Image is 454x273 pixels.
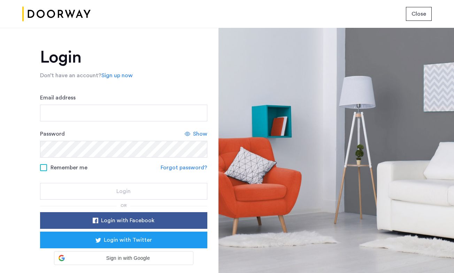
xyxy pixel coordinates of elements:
span: Close [411,10,426,18]
a: Sign up now [101,71,133,80]
h1: Login [40,49,207,66]
span: Remember me [51,163,87,172]
span: Don’t have an account? [40,73,101,78]
div: Sign in with Google [54,251,193,265]
span: Sign in with Google [68,255,189,262]
span: Login with Twitter [104,236,152,244]
button: button [40,232,207,248]
span: Login with Facebook [101,216,154,225]
button: button [40,212,207,229]
button: button [406,7,432,21]
span: Login [116,187,131,195]
img: logo [22,1,91,27]
label: Email address [40,94,76,102]
label: Password [40,130,65,138]
a: Forgot password? [161,163,207,172]
button: button [40,183,207,200]
span: or [121,203,127,208]
span: Show [193,130,207,138]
